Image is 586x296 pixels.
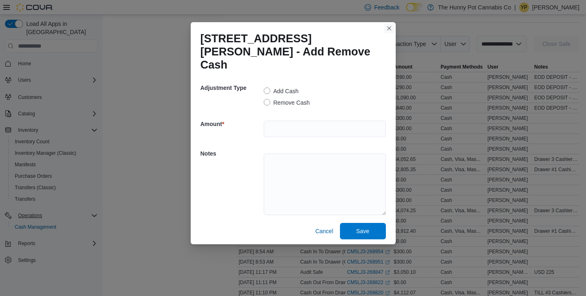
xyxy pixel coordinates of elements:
[264,98,310,108] label: Remove Cash
[264,86,299,96] label: Add Cash
[312,223,337,239] button: Cancel
[201,32,379,71] h1: [STREET_ADDRESS][PERSON_NAME] - Add Remove Cash
[384,23,394,33] button: Closes this modal window
[340,223,386,239] button: Save
[201,145,262,162] h5: Notes
[315,227,333,235] span: Cancel
[201,116,262,132] h5: Amount
[356,227,369,235] span: Save
[201,80,262,96] h5: Adjustment Type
